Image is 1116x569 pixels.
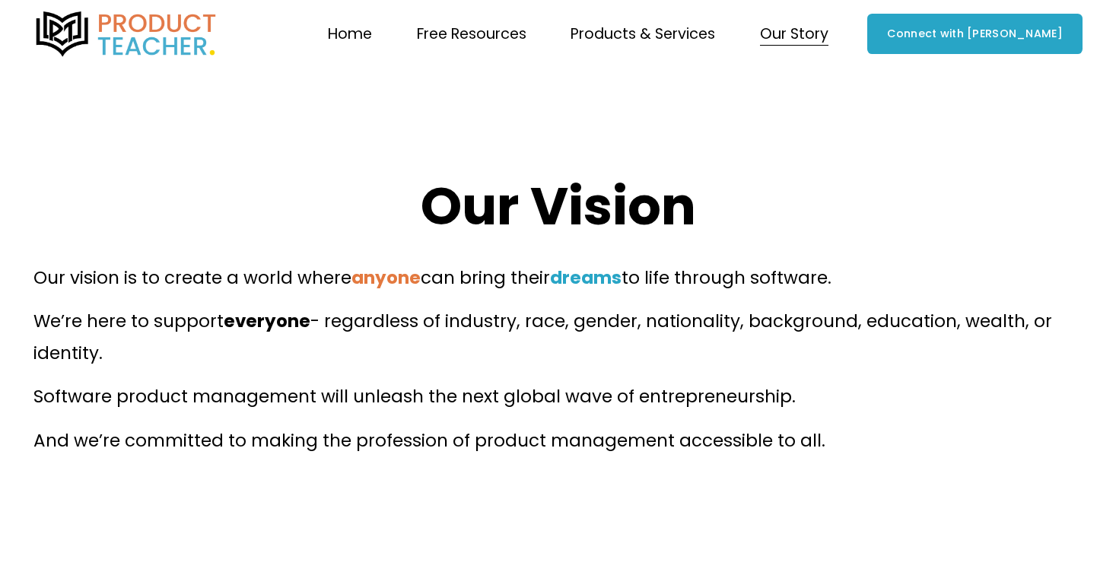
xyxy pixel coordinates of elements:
p: And we’re committed to making the profession of product management accessible to all. [33,425,1083,456]
p: Our vision is to create a world where can bring their to life through software. [33,262,1083,294]
a: Connect with [PERSON_NAME] [867,14,1083,53]
a: folder dropdown [760,19,828,49]
strong: everyone [224,309,310,333]
strong: anyone [351,265,421,290]
p: We’re here to support - regardless of industry, race, gender, nationality, background, education,... [33,306,1083,369]
strong: dreams [550,265,622,290]
a: folder dropdown [417,19,526,49]
img: Product Teacher [33,11,219,57]
strong: Our Vision [421,170,696,243]
span: Free Resources [417,21,526,47]
p: Software product management will unleash the next global wave of entrepreneurship. [33,381,1083,412]
a: Home [328,19,372,49]
span: Products & Services [571,21,715,47]
span: Our Story [760,21,828,47]
a: folder dropdown [571,19,715,49]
